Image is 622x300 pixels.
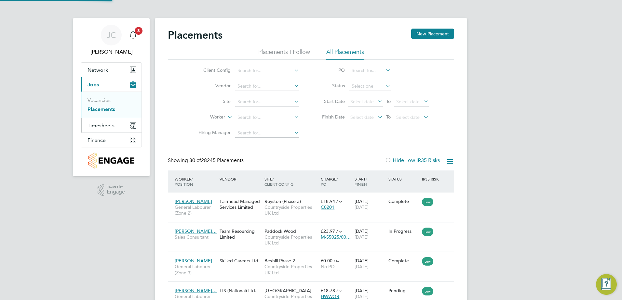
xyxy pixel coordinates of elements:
span: / Client Config [264,176,293,187]
img: countryside-properties-logo-retina.png [88,153,134,169]
span: Jack Capon [81,48,142,56]
span: 3 [135,27,142,35]
span: Timesheets [88,122,115,129]
span: General Labourer (Zone 2) [175,204,216,216]
label: Status [316,83,345,89]
span: Select date [350,114,374,120]
span: / Position [175,176,193,187]
div: Status [387,173,421,185]
input: Select one [349,82,391,91]
label: PO [316,67,345,73]
button: Finance [81,133,142,147]
span: / hr [336,288,342,293]
div: Fairmead Managed Services Limited [218,195,263,213]
input: Search for... [235,113,299,122]
span: Countryside Properties UK Ltd [264,234,318,246]
span: Low [422,287,433,295]
input: Search for... [349,66,391,75]
span: Paddock Wood [264,228,296,234]
span: Countryside Properties UK Ltd [264,204,318,216]
span: Select date [396,114,420,120]
div: Site [263,173,319,190]
span: Bexhill Phase 2 [264,258,295,264]
a: Powered byEngage [98,184,125,196]
span: Finance [88,137,106,143]
span: Royston (Phase 3) [264,198,301,204]
span: [PERSON_NAME] [175,198,212,204]
span: Low [422,228,433,236]
div: IR35 Risk [420,173,443,185]
span: [PERSON_NAME]… [175,228,217,234]
input: Search for... [235,97,299,106]
span: £0.00 [321,258,332,264]
span: Jobs [88,81,99,88]
span: 28245 Placements [189,157,244,164]
label: Start Date [316,98,345,104]
div: [DATE] [353,225,387,243]
span: Select date [350,99,374,105]
span: [DATE] [355,204,369,210]
span: M-S5025/00… [321,234,351,240]
span: [DATE] [355,264,369,269]
div: Pending [388,288,419,294]
label: Hide Low IR35 Risks [385,157,440,164]
div: Team Resourcing Limited [218,225,263,243]
div: Worker [173,173,218,190]
span: [PERSON_NAME] [175,258,212,264]
a: [PERSON_NAME]General Labourer (Zone 3)Skilled Careers LtdBexhill Phase 2Countryside Properties UK... [173,254,454,260]
input: Search for... [235,129,299,138]
div: [DATE] [353,255,387,273]
span: [DATE] [355,294,369,299]
span: / PO [321,176,338,187]
div: Showing [168,157,245,164]
span: Sales Consultant [175,234,216,240]
button: Engage Resource Center [596,274,617,295]
label: Site [193,98,231,104]
label: Hiring Manager [193,130,231,135]
div: In Progress [388,228,419,234]
span: [PERSON_NAME]… [175,288,217,294]
input: Search for... [235,82,299,91]
span: Countryside Properties UK Ltd [264,264,318,275]
span: £18.78 [321,288,335,294]
label: Client Config [193,67,231,73]
div: Complete [388,198,419,204]
span: Engage [107,189,125,195]
div: Start [353,173,387,190]
span: / hr [336,199,342,204]
div: Skilled Careers Ltd [218,255,263,267]
span: / hr [336,229,342,234]
span: £23.97 [321,228,335,234]
span: Select date [396,99,420,105]
span: 30 of [189,157,201,164]
span: [DATE] [355,234,369,240]
button: Jobs [81,77,142,92]
a: JC[PERSON_NAME] [81,25,142,56]
a: Go to home page [81,153,142,169]
div: [DATE] [353,195,387,213]
a: [PERSON_NAME]…Sales ConsultantTeam Resourcing LimitedPaddock WoodCountryside Properties UK Ltd£23... [173,225,454,230]
a: Placements [88,106,115,112]
span: C0201 [321,204,334,210]
span: To [384,113,393,121]
div: Complete [388,258,419,264]
h2: Placements [168,29,223,42]
span: [GEOGRAPHIC_DATA] [264,288,311,294]
span: / hr [334,258,339,263]
span: £18.94 [321,198,335,204]
span: General Labourer (Zone 3) [175,264,216,275]
label: Worker [188,114,225,120]
label: Vendor [193,83,231,89]
span: To [384,97,393,106]
span: Network [88,67,108,73]
input: Search for... [235,66,299,75]
a: [PERSON_NAME]…General Labourer (Zone 4)ITS (National) Ltd.[GEOGRAPHIC_DATA]Countryside Properties... [173,284,454,290]
div: Charge [319,173,353,190]
li: Placements I Follow [258,48,310,60]
nav: Main navigation [73,18,150,176]
a: 3 [127,25,140,45]
span: Low [422,257,433,266]
span: / Finish [355,176,367,187]
span: Powered by [107,184,125,190]
li: All Placements [326,48,364,60]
